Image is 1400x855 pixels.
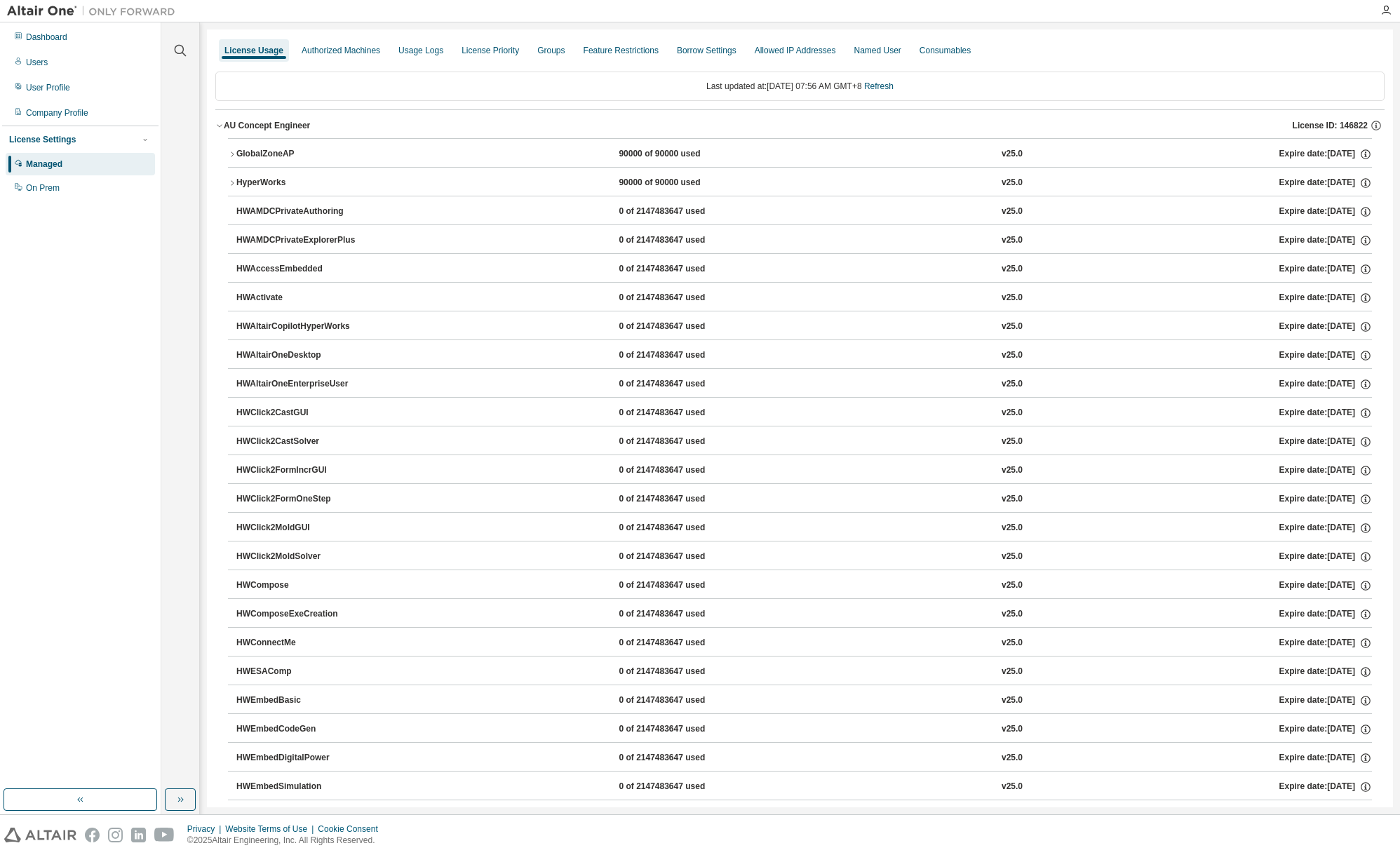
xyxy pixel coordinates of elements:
div: 0 of 2147483647 used [619,407,745,419]
div: 0 of 2147483647 used [619,781,745,793]
div: License Settings [9,134,76,145]
div: Expire date: [DATE] [1279,206,1371,218]
button: HWClick2MoldGUI0 of 2147483647 usedv25.0Expire date:[DATE] [236,513,1372,544]
div: HWClick2FormIncrGUI [236,464,363,477]
div: v25.0 [1002,694,1023,707]
div: v25.0 [1002,579,1023,592]
div: 0 of 2147483647 used [619,752,745,765]
div: HWAccessEmbedded [236,263,363,276]
div: v25.0 [1002,493,1023,506]
div: Authorized Machines [302,45,380,56]
div: 0 of 2147483647 used [619,608,745,621]
button: HWAltairOneDesktop0 of 2147483647 usedv25.0Expire date:[DATE] [236,340,1372,371]
div: HWAltairOneDesktop [236,349,363,362]
div: 0 of 2147483647 used [619,349,745,362]
button: HWClick2CastGUI0 of 2147483647 usedv25.0Expire date:[DATE] [236,398,1372,429]
div: 0 of 2147483647 used [619,464,745,477]
button: HWConnectMe0 of 2147483647 usedv25.0Expire date:[DATE] [236,628,1372,659]
div: 0 of 2147483647 used [619,666,745,678]
div: Expire date: [DATE] [1279,349,1371,362]
button: HWClick2FormIncrGUI0 of 2147483647 usedv25.0Expire date:[DATE] [236,455,1372,486]
img: altair_logo.svg [4,828,76,842]
div: v25.0 [1002,608,1023,621]
div: v25.0 [1002,464,1023,477]
button: HWAltairCopilotHyperWorks0 of 2147483647 usedv25.0Expire date:[DATE] [236,311,1372,342]
div: 0 of 2147483647 used [619,522,745,534]
img: facebook.svg [85,828,100,842]
div: 0 of 2147483647 used [619,206,745,218]
div: AU Concept Engineer [224,120,310,131]
div: v25.0 [1002,436,1023,448]
div: Allowed IP Addresses [755,45,836,56]
div: v25.0 [1002,637,1023,649]
div: Users [26,57,48,68]
div: Named User [854,45,901,56]
img: youtube.svg [154,828,175,842]
div: 0 of 2147483647 used [619,436,745,448]
div: v25.0 [1002,321,1023,333]
div: v25.0 [1002,378,1023,391]
div: Expire date: [DATE] [1279,608,1371,621]
div: Expire date: [DATE] [1279,551,1371,563]
div: 0 of 2147483647 used [619,234,745,247]
div: v25.0 [1002,263,1023,276]
div: Groups [537,45,565,56]
button: HWAccessEmbedded0 of 2147483647 usedv25.0Expire date:[DATE] [236,254,1372,285]
div: HyperWorks [236,177,363,189]
button: HWClick2CastSolver0 of 2147483647 usedv25.0Expire date:[DATE] [236,426,1372,457]
div: 0 of 2147483647 used [619,292,745,304]
div: Expire date: [DATE] [1279,752,1371,765]
button: HyperWorks90000 of 90000 usedv25.0Expire date:[DATE] [228,168,1372,198]
div: Feature Restrictions [584,45,659,56]
div: 90000 of 90000 used [619,148,745,161]
div: Usage Logs [398,45,443,56]
div: 0 of 2147483647 used [619,579,745,592]
div: 90000 of 90000 used [619,177,745,189]
button: HWAltairOneEnterpriseUser0 of 2147483647 usedv25.0Expire date:[DATE] [236,369,1372,400]
div: v25.0 [1002,292,1023,304]
button: HWCompose0 of 2147483647 usedv25.0Expire date:[DATE] [236,570,1372,601]
div: 0 of 2147483647 used [619,694,745,707]
div: Expire date: [DATE] [1279,436,1371,448]
div: 0 of 2147483647 used [619,723,745,736]
div: v25.0 [1002,148,1023,161]
div: HWEmbedSimulation [236,781,363,793]
div: Last updated at: [DATE] 07:56 AM GMT+8 [215,72,1385,101]
div: 0 of 2147483647 used [619,321,745,333]
div: v25.0 [1002,752,1023,765]
div: Expire date: [DATE] [1279,493,1371,506]
div: Borrow Settings [677,45,736,56]
div: HWClick2CastSolver [236,436,363,448]
div: Expire date: [DATE] [1279,177,1371,189]
img: instagram.svg [108,828,123,842]
p: © 2025 Altair Engineering, Inc. All Rights Reserved. [187,835,386,847]
div: HWEmbedCodeGen [236,723,363,736]
button: HWEmbedBasic0 of 2147483647 usedv25.0Expire date:[DATE] [236,685,1372,716]
button: HWClick2MoldSolver0 of 2147483647 usedv25.0Expire date:[DATE] [236,541,1372,572]
div: v25.0 [1002,781,1023,793]
div: GlobalZoneAP [236,148,363,161]
div: HWAltairOneEnterpriseUser [236,378,363,391]
div: HWConnectMe [236,637,363,649]
button: HWEmbedCodeGen0 of 2147483647 usedv25.0Expire date:[DATE] [236,714,1372,745]
button: HWAMDCPrivateExplorerPlus0 of 2147483647 usedv25.0Expire date:[DATE] [236,225,1372,256]
div: HWESAComp [236,666,363,678]
div: HWAltairCopilotHyperWorks [236,321,363,333]
button: HWESAComp0 of 2147483647 usedv25.0Expire date:[DATE] [236,657,1372,687]
div: Consumables [920,45,971,56]
div: Dashboard [26,32,67,43]
img: linkedin.svg [131,828,146,842]
div: HWClick2FormOneStep [236,493,363,506]
div: HWClick2MoldGUI [236,522,363,534]
div: HWActivate [236,292,363,304]
div: Cookie Consent [318,823,386,835]
div: 0 of 2147483647 used [619,551,745,563]
div: v25.0 [1002,723,1023,736]
div: Expire date: [DATE] [1279,579,1371,592]
div: Expire date: [DATE] [1279,522,1371,534]
div: HWAMDCPrivateAuthoring [236,206,363,218]
div: v25.0 [1002,522,1023,534]
div: Expire date: [DATE] [1279,234,1371,247]
div: Expire date: [DATE] [1279,321,1371,333]
div: Company Profile [26,107,88,119]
